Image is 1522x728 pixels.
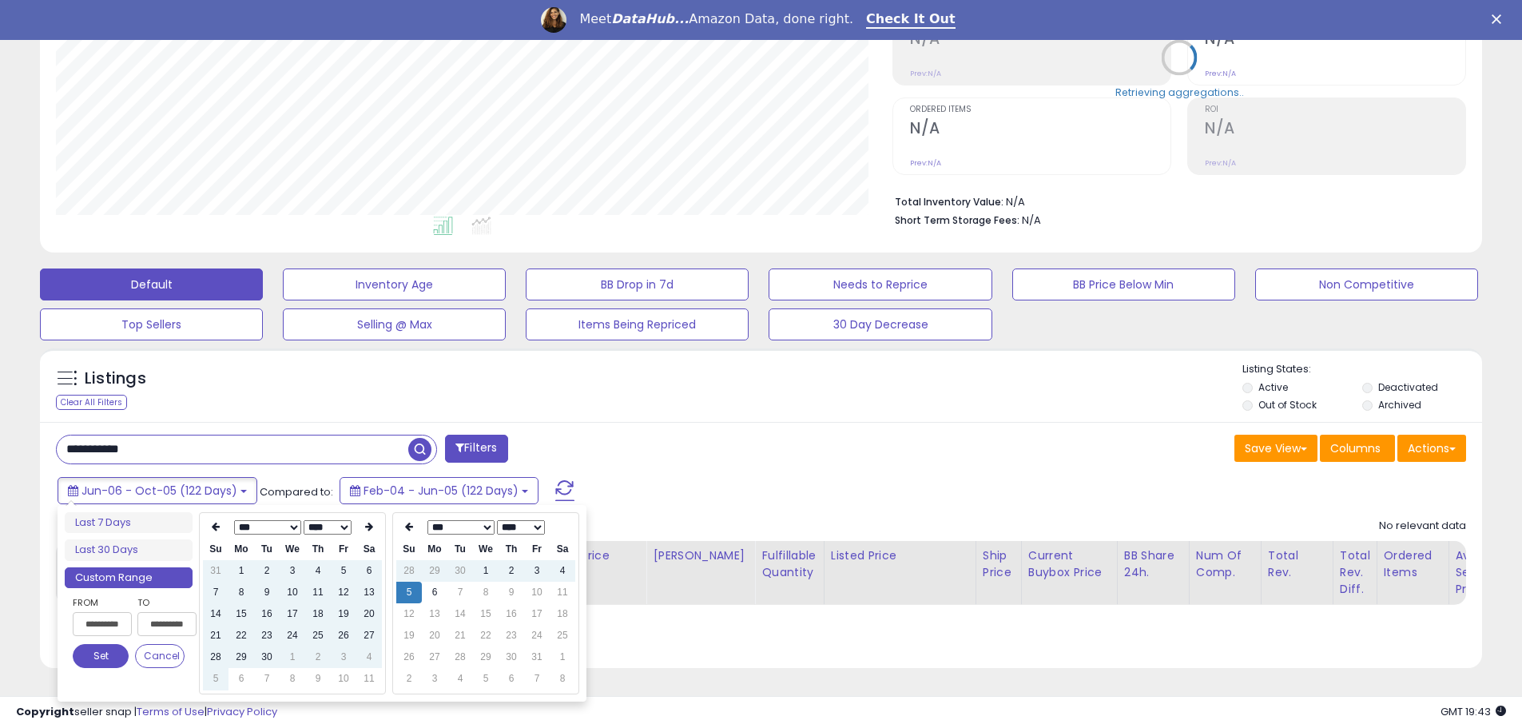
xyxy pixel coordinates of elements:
[356,560,382,582] td: 6
[356,646,382,668] td: 4
[1456,547,1514,598] div: Avg Selling Price
[524,625,550,646] td: 24
[422,582,447,603] td: 6
[203,560,228,582] td: 31
[356,625,382,646] td: 27
[653,547,748,564] div: [PERSON_NAME]
[550,603,575,625] td: 18
[254,668,280,690] td: 7
[422,560,447,582] td: 29
[447,560,473,582] td: 30
[305,603,331,625] td: 18
[340,477,538,504] button: Feb-04 - Jun-05 (122 Days)
[137,595,185,611] label: To
[769,269,991,300] button: Needs to Reprice
[396,603,422,625] td: 12
[85,368,146,390] h5: Listings
[81,483,237,499] span: Jun-06 - Oct-05 (122 Days)
[550,625,575,646] td: 25
[1028,547,1111,581] div: Current Buybox Price
[228,646,254,668] td: 29
[228,539,254,560] th: Mo
[280,603,305,625] td: 17
[447,668,473,690] td: 4
[228,560,254,582] td: 1
[1196,547,1254,581] div: Num of Comp.
[331,560,356,582] td: 5
[550,646,575,668] td: 1
[1397,435,1466,462] button: Actions
[1012,269,1235,300] button: BB Price Below Min
[422,646,447,668] td: 27
[331,603,356,625] td: 19
[260,484,333,499] span: Compared to:
[254,646,280,668] td: 30
[499,539,524,560] th: Th
[203,603,228,625] td: 14
[396,625,422,646] td: 19
[305,560,331,582] td: 4
[65,539,193,561] li: Last 30 Days
[1378,398,1421,412] label: Archived
[422,603,447,625] td: 13
[280,582,305,603] td: 10
[473,668,499,690] td: 5
[447,646,473,668] td: 28
[203,646,228,668] td: 28
[135,644,185,668] button: Cancel
[364,483,519,499] span: Feb-04 - Jun-05 (122 Days)
[473,646,499,668] td: 29
[524,560,550,582] td: 3
[73,595,129,611] label: From
[524,668,550,690] td: 7
[305,625,331,646] td: 25
[1320,435,1395,462] button: Columns
[499,603,524,625] td: 16
[396,582,422,603] td: 5
[40,269,263,300] button: Default
[280,668,305,690] td: 8
[396,560,422,582] td: 28
[305,539,331,560] th: Th
[331,668,356,690] td: 10
[254,560,280,582] td: 2
[1268,547,1326,581] div: Total Rev.
[1330,440,1381,456] span: Columns
[1124,547,1182,581] div: BB Share 24h.
[396,539,422,560] th: Su
[473,582,499,603] td: 8
[866,11,956,29] a: Check It Out
[499,646,524,668] td: 30
[422,539,447,560] th: Mo
[396,646,422,668] td: 26
[524,603,550,625] td: 17
[305,646,331,668] td: 2
[228,603,254,625] td: 15
[228,625,254,646] td: 22
[1379,519,1466,534] div: No relevant data
[1242,362,1482,377] p: Listing States:
[331,582,356,603] td: 12
[1115,85,1244,99] div: Retrieving aggregations..
[203,582,228,603] td: 7
[40,308,263,340] button: Top Sellers
[203,625,228,646] td: 21
[331,646,356,668] td: 3
[396,668,422,690] td: 2
[254,582,280,603] td: 9
[769,308,991,340] button: 30 Day Decrease
[331,625,356,646] td: 26
[550,582,575,603] td: 11
[550,560,575,582] td: 4
[550,539,575,560] th: Sa
[331,539,356,560] th: Fr
[305,582,331,603] td: 11
[499,625,524,646] td: 23
[65,567,193,589] li: Custom Range
[831,547,969,564] div: Listed Price
[1384,547,1442,581] div: Ordered Items
[1378,380,1438,394] label: Deactivated
[445,435,507,463] button: Filters
[65,512,193,534] li: Last 7 Days
[254,539,280,560] th: Tu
